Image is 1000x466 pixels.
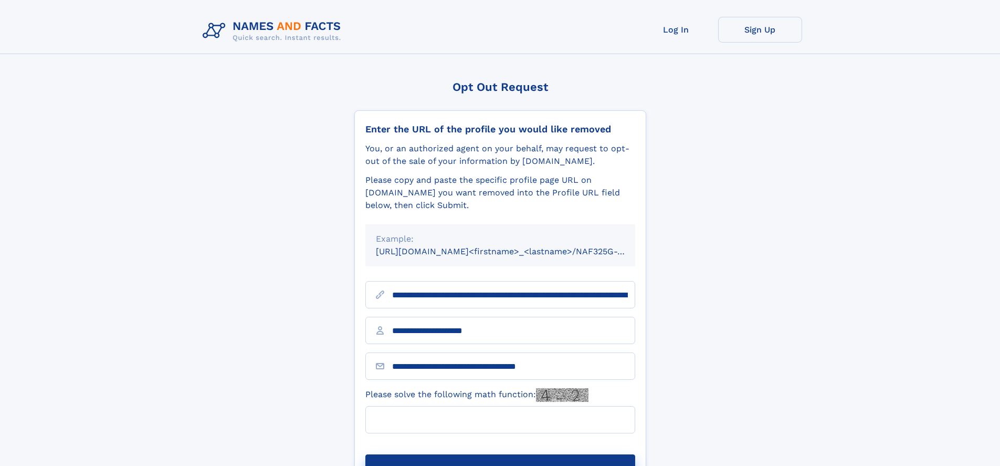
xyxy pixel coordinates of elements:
div: You, or an authorized agent on your behalf, may request to opt-out of the sale of your informatio... [365,142,635,168]
div: Please copy and paste the specific profile page URL on [DOMAIN_NAME] you want removed into the Pr... [365,174,635,212]
img: Logo Names and Facts [198,17,350,45]
div: Example: [376,233,625,245]
small: [URL][DOMAIN_NAME]<firstname>_<lastname>/NAF325G-xxxxxxxx [376,246,655,256]
a: Sign Up [718,17,802,43]
div: Enter the URL of the profile you would like removed [365,123,635,135]
a: Log In [634,17,718,43]
div: Opt Out Request [354,80,646,94]
label: Please solve the following math function: [365,388,588,402]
